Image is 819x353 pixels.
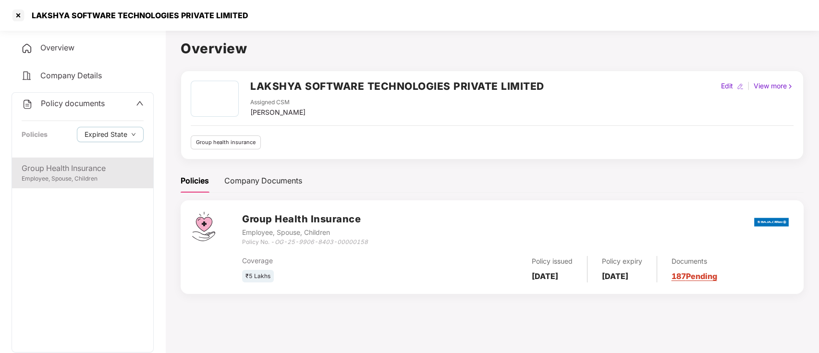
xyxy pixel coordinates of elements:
button: Expired Statedown [77,127,144,142]
img: rightIcon [787,83,794,90]
div: Company Documents [224,175,302,187]
i: OG-25-9906-8403-00000158 [275,238,368,245]
div: Group health insurance [191,135,261,149]
img: svg+xml;base64,PHN2ZyB4bWxucz0iaHR0cDovL3d3dy53My5vcmcvMjAwMC9zdmciIHdpZHRoPSIyNCIgaGVpZ2h0PSIyNC... [21,70,33,82]
b: [DATE] [602,271,628,281]
b: [DATE] [532,271,558,281]
span: Company Details [40,71,102,80]
span: Expired State [85,129,127,140]
div: Employee, Spouse, Children [242,227,368,238]
div: Coverage [242,256,426,266]
div: Group Health Insurance [22,162,144,174]
div: Policy No. - [242,238,368,247]
span: Policy documents [41,98,105,108]
a: 187 Pending [672,271,717,281]
img: bajaj.png [754,211,789,233]
div: LAKSHYA SOFTWARE TECHNOLOGIES PRIVATE LIMITED [26,11,248,20]
img: svg+xml;base64,PHN2ZyB4bWxucz0iaHR0cDovL3d3dy53My5vcmcvMjAwMC9zdmciIHdpZHRoPSI0Ny43MTQiIGhlaWdodD... [192,212,215,241]
span: Overview [40,43,74,52]
span: down [131,132,136,137]
div: Documents [672,256,717,267]
div: | [746,81,752,91]
img: svg+xml;base64,PHN2ZyB4bWxucz0iaHR0cDovL3d3dy53My5vcmcvMjAwMC9zdmciIHdpZHRoPSIyNCIgaGVpZ2h0PSIyNC... [22,98,33,110]
span: up [136,99,144,107]
h3: Group Health Insurance [242,212,368,227]
img: svg+xml;base64,PHN2ZyB4bWxucz0iaHR0cDovL3d3dy53My5vcmcvMjAwMC9zdmciIHdpZHRoPSIyNCIgaGVpZ2h0PSIyNC... [21,43,33,54]
div: Policy expiry [602,256,642,267]
div: ₹5 Lakhs [242,270,274,283]
div: Employee, Spouse, Children [22,174,144,183]
div: Assigned CSM [250,98,306,107]
div: Policy issued [532,256,573,267]
h1: Overview [181,38,804,59]
img: editIcon [737,83,744,90]
div: Edit [719,81,735,91]
div: [PERSON_NAME] [250,107,306,118]
div: Policies [22,129,48,140]
div: View more [752,81,795,91]
h2: LAKSHYA SOFTWARE TECHNOLOGIES PRIVATE LIMITED [250,78,544,94]
div: Policies [181,175,209,187]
